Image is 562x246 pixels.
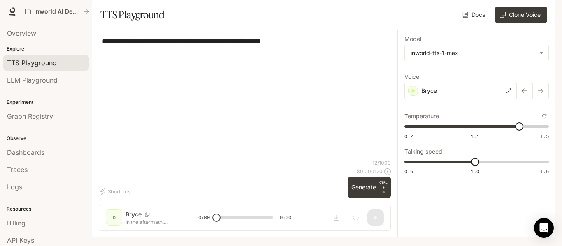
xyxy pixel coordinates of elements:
button: GenerateCTRL +⏎ [348,177,391,198]
p: Model [404,36,421,42]
p: CTRL + [379,180,388,190]
p: ⏎ [379,180,388,195]
div: inworld-tts-1-max [405,45,548,61]
button: All workspaces [21,3,93,20]
h1: TTS Playground [100,7,164,23]
p: Temperature [404,113,439,119]
div: inworld-tts-1-max [411,49,535,57]
span: 1.1 [471,133,479,140]
button: Reset to default [540,112,549,121]
span: 1.0 [471,168,479,175]
button: Clone Voice [495,7,547,23]
span: 0.7 [404,133,413,140]
button: Shortcuts [99,185,134,198]
span: 0.5 [404,168,413,175]
a: Docs [461,7,488,23]
span: 1.5 [540,133,549,140]
p: Bryce [421,87,437,95]
span: 1.5 [540,168,549,175]
p: Talking speed [404,149,442,154]
p: Inworld AI Demos [34,8,80,15]
p: Voice [404,74,419,80]
div: Open Intercom Messenger [534,218,554,238]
